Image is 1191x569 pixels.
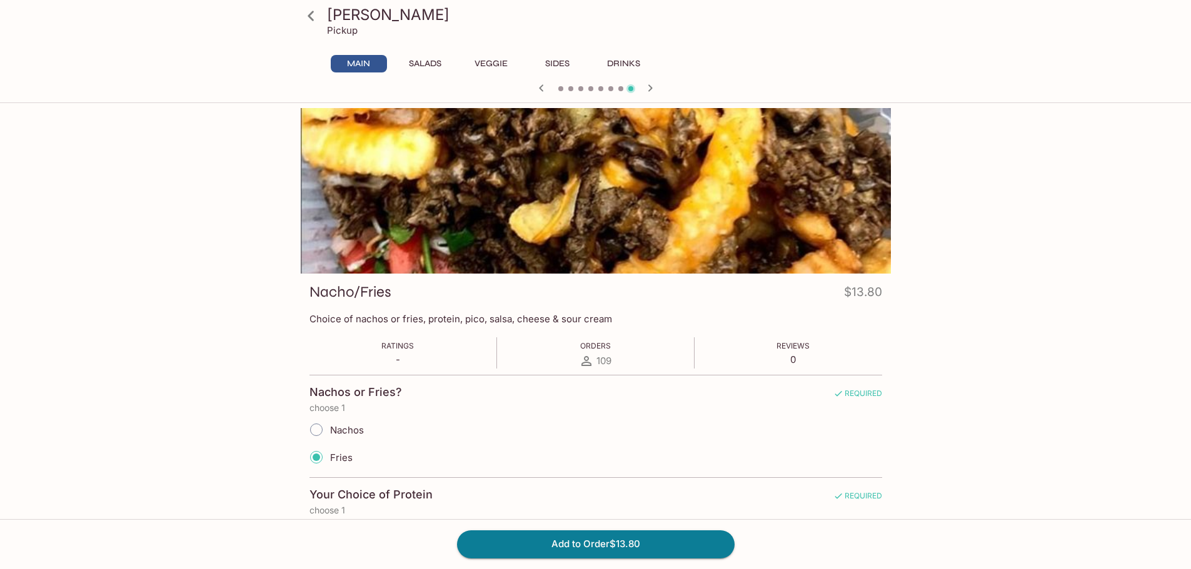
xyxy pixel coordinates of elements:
[327,5,886,24] h3: [PERSON_NAME]
[309,403,882,413] p: choose 1
[463,55,520,72] button: Veggie
[381,341,414,350] span: Ratings
[301,108,891,274] div: Nacho/Fries
[397,55,453,72] button: Salads
[833,491,882,505] span: REQUIRED
[596,55,652,72] button: Drinks
[309,488,433,502] h4: Your Choice of Protein
[457,530,735,558] button: Add to Order$13.80
[309,385,402,399] h4: Nachos or Fries?
[833,388,882,403] span: REQUIRED
[530,55,586,72] button: Sides
[331,55,387,72] button: Main
[309,282,391,302] h3: Nacho/Fries
[327,24,358,36] p: Pickup
[309,313,882,325] p: Choice of nachos or fries, protein, pico, salsa, cheese & sour cream
[330,452,353,463] span: Fries
[330,424,364,436] span: Nachos
[596,355,611,367] span: 109
[776,354,810,365] p: 0
[844,282,882,307] h4: $13.80
[309,505,882,515] p: choose 1
[580,341,611,350] span: Orders
[381,354,414,365] p: -
[776,341,810,350] span: Reviews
